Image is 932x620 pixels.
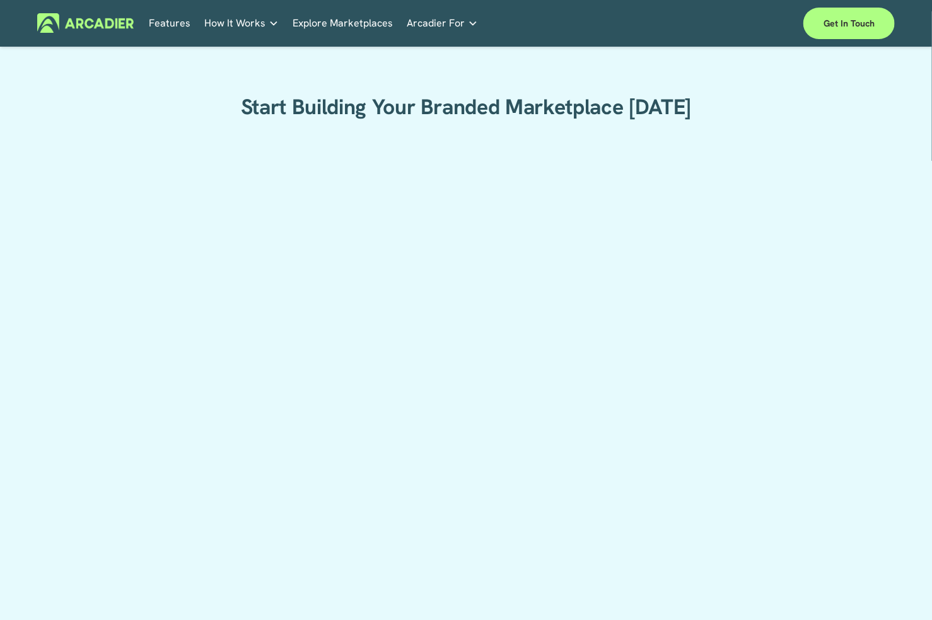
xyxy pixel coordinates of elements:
a: Get in touch [803,8,895,39]
a: Explore Marketplaces [293,13,393,33]
span: How It Works [204,15,265,32]
iframe: Form [145,135,786,583]
img: Arcadier [37,13,134,33]
span: Arcadier For [407,15,465,32]
a: Features [149,13,190,33]
h2: Start Building Your Branded Marketplace [DATE] [217,93,714,120]
a: folder dropdown [204,13,279,33]
a: folder dropdown [407,13,478,33]
iframe: Chat Widget [869,559,932,620]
